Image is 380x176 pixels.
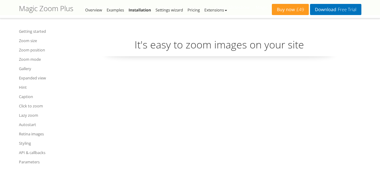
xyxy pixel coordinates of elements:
a: Examples [107,7,124,13]
a: Zoom position [19,46,70,54]
a: Zoom size [19,37,70,44]
a: Styling [19,140,70,147]
a: Overview [85,7,102,13]
span: £49 [295,7,304,12]
a: Lazy zoom [19,112,70,119]
a: API & callbacks [19,149,70,156]
a: Parameters [19,158,70,165]
a: Pricing [187,7,200,13]
a: Hint [19,84,70,91]
a: Installation [129,7,151,13]
a: Buy now£49 [272,4,309,15]
a: Gallery [19,65,70,72]
a: Expanded view [19,74,70,82]
a: Autostart [19,121,70,128]
h1: Magic Zoom Plus [19,5,73,12]
a: Zoom mode [19,56,70,63]
a: Click to zoom [19,102,70,110]
a: Extensions [204,7,227,13]
a: Getting started [19,28,70,35]
a: Caption [19,93,70,100]
a: Settings wizard [156,7,183,13]
span: Free Trial [336,7,356,12]
p: It's easy to zoom images on your site [78,38,361,57]
a: Retina images [19,130,70,137]
a: DownloadFree Trial [310,4,361,15]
